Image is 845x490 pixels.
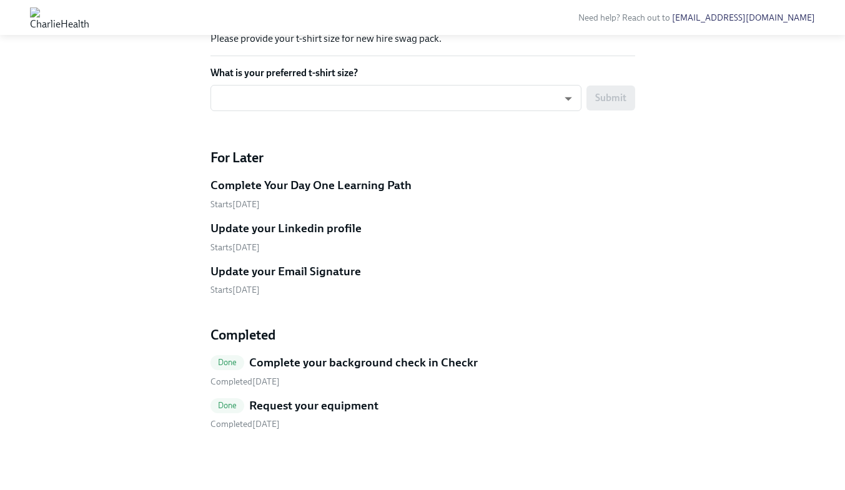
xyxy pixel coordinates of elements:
a: DoneRequest your equipment Completed[DATE] [210,398,635,431]
p: Please provide your t-shirt size for new hire swag pack. [210,32,635,46]
img: CharlieHealth [30,7,89,27]
span: Need help? Reach out to [578,12,815,23]
h5: Update your Email Signature [210,263,361,280]
div: ​ [210,85,581,111]
h4: For Later [210,149,635,167]
h4: Completed [210,326,635,345]
a: Update your Linkedin profileStarts[DATE] [210,220,635,253]
a: Complete Your Day One Learning PathStarts[DATE] [210,177,635,210]
span: Thursday, October 9th 2025, 9:47 am [210,419,280,429]
span: Done [210,401,245,410]
span: Thursday, October 9th 2025, 9:46 am [210,376,280,387]
a: [EMAIL_ADDRESS][DOMAIN_NAME] [672,12,815,23]
a: Update your Email SignatureStarts[DATE] [210,263,635,296]
span: Monday, November 3rd 2025, 9:00 am [210,285,260,295]
label: What is your preferred t-shirt size? [210,66,635,80]
span: Monday, November 3rd 2025, 9:00 am [210,199,260,210]
h5: Complete Your Day One Learning Path [210,177,412,194]
h5: Update your Linkedin profile [210,220,362,237]
h5: Complete your background check in Checkr [249,355,478,371]
a: DoneComplete your background check in Checkr Completed[DATE] [210,355,635,388]
span: Monday, November 3rd 2025, 9:00 am [210,242,260,253]
span: Done [210,358,245,367]
h5: Request your equipment [249,398,378,414]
